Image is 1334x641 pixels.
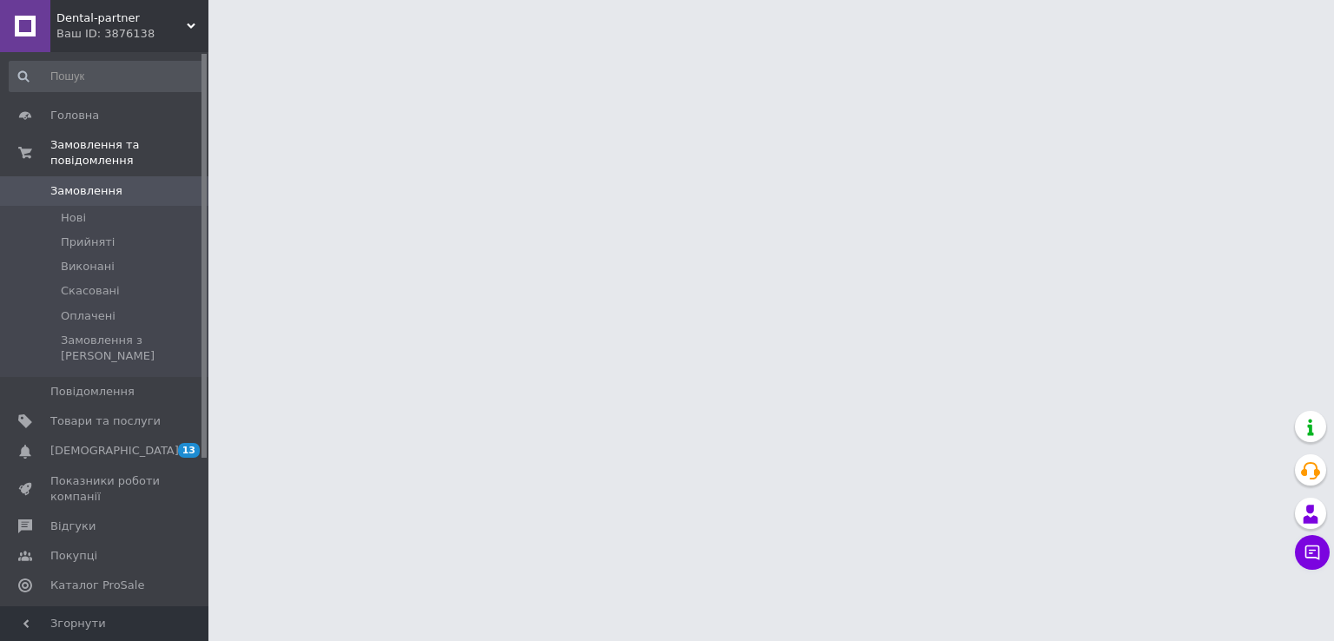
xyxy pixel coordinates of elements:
[50,443,179,459] span: [DEMOGRAPHIC_DATA]
[50,413,161,429] span: Товари та послуги
[56,10,187,26] span: Dental-partner
[50,137,208,169] span: Замовлення та повідомлення
[61,259,115,274] span: Виконані
[50,578,144,593] span: Каталог ProSale
[61,210,86,226] span: Нові
[56,26,208,42] div: Ваш ID: 3876138
[50,519,96,534] span: Відгуки
[61,308,116,324] span: Оплачені
[50,548,97,564] span: Покупці
[1295,535,1330,570] button: Чат з покупцем
[9,61,205,92] input: Пошук
[50,473,161,505] span: Показники роботи компанії
[50,183,122,199] span: Замовлення
[61,235,115,250] span: Прийняті
[61,333,203,364] span: Замовлення з [PERSON_NAME]
[61,283,120,299] span: Скасовані
[50,384,135,400] span: Повідомлення
[178,443,200,458] span: 13
[50,108,99,123] span: Головна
